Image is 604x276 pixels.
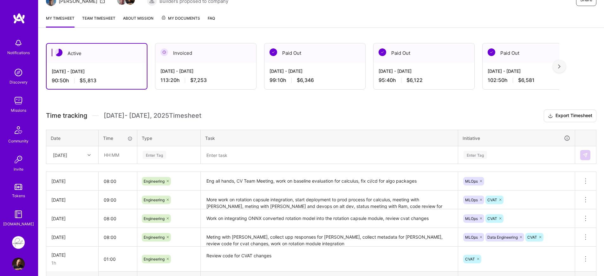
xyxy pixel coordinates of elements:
input: HH:MM [99,210,137,227]
div: [DATE] - [DATE] [270,68,360,74]
div: Time [103,135,133,141]
div: Paid Out [373,43,474,63]
div: Active [47,44,147,63]
span: Engineering [144,198,165,202]
div: [DATE] - [DATE] [488,68,578,74]
div: 90:50 h [52,77,142,84]
textarea: More work on rotation capsule integration, start deployment to prod process for calculus, meeting... [201,191,457,209]
span: $7,253 [190,77,207,84]
div: Discovery [10,79,28,85]
th: Task [201,130,458,146]
span: $6,346 [297,77,314,84]
span: MLOps [465,179,478,184]
span: CVAT [487,216,497,221]
input: HH:MM [99,147,137,163]
div: [DATE] [51,215,93,222]
i: icon Chevron [88,154,91,157]
a: User Avatar [10,258,26,270]
div: [DOMAIN_NAME] [3,221,34,227]
textarea: Review code for CVAT changes [201,247,457,271]
div: Enter Tag [464,150,487,160]
img: Paid Out [379,48,386,56]
input: HH:MM [99,251,137,267]
div: Enter Tag [143,150,166,160]
span: CVAT [487,198,497,202]
i: icon Download [548,113,553,119]
input: HH:MM [99,229,137,246]
span: Engineering [144,257,165,261]
img: Paid Out [488,48,495,56]
div: [DATE] [51,234,93,241]
a: Team timesheet [82,15,115,28]
div: Community [8,138,29,144]
img: teamwork [12,94,25,107]
span: CVAT [527,235,537,240]
span: CVAT [465,257,475,261]
div: [DATE] - [DATE] [52,68,142,75]
th: Type [137,130,201,146]
span: $6,122 [406,77,423,84]
textarea: Work on integrating ONNX converted rotation model into the rotation capsule module, review cvat c... [201,210,457,227]
img: Community [11,122,26,138]
div: [DATE] [51,197,93,203]
div: Missions [11,107,26,114]
img: discovery [12,66,25,79]
span: My Documents [161,15,200,22]
span: MLOps [465,198,478,202]
img: Active [55,49,62,56]
img: User Avatar [12,258,25,270]
img: logo [13,13,25,24]
span: Engineering [144,235,165,240]
div: Notifications [7,49,30,56]
div: 102:50 h [488,77,578,84]
span: MLOps [465,235,478,240]
img: right [558,64,561,69]
span: $6,581 [518,77,535,84]
span: Time tracking [46,112,87,120]
div: Initiative [463,135,570,142]
div: Paid Out [264,43,365,63]
div: Tokens [12,192,25,199]
input: HH:MM [99,191,137,208]
button: Export Timesheet [544,110,596,122]
th: Date [46,130,99,146]
div: Invite [14,166,23,172]
a: Pearl: ML Engineering Team [10,236,26,249]
a: About Mission [123,15,153,28]
span: Engineering [144,179,165,184]
img: Invite [12,153,25,166]
input: HH:MM [99,173,137,190]
span: [DATE] - [DATE] , 2025 Timesheet [104,112,201,120]
span: Engineering [144,216,165,221]
div: [DATE] [53,152,67,158]
div: [DATE] [51,252,93,258]
div: [DATE] - [DATE] [160,68,251,74]
div: [DATE] - [DATE] [379,68,469,74]
span: Data Engineering [487,235,518,240]
img: Paid Out [270,48,277,56]
div: 99:10 h [270,77,360,84]
textarea: Meting with [PERSON_NAME], collect upp responses for [PERSON_NAME], collect metadata for [PERSON_... [201,229,457,246]
div: 113:20 h [160,77,251,84]
img: bell [12,37,25,49]
span: $5,813 [80,77,96,84]
div: 1h [51,260,93,266]
img: Submit [583,153,588,158]
textarea: Eng all hands, CV Team Meeting, work on baseline evaluation for calculus, fix ci/cd for algo pack... [201,172,457,190]
div: 95:40 h [379,77,469,84]
img: guide book [12,208,25,221]
div: Paid Out [483,43,583,63]
a: My timesheet [46,15,75,28]
img: tokens [15,184,22,190]
div: [DATE] [51,178,93,185]
img: Invoiced [160,48,168,56]
img: Pearl: ML Engineering Team [12,236,25,249]
div: Invoiced [155,43,256,63]
a: My Documents [161,15,200,28]
a: FAQ [208,15,215,28]
span: MLOps [465,216,478,221]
